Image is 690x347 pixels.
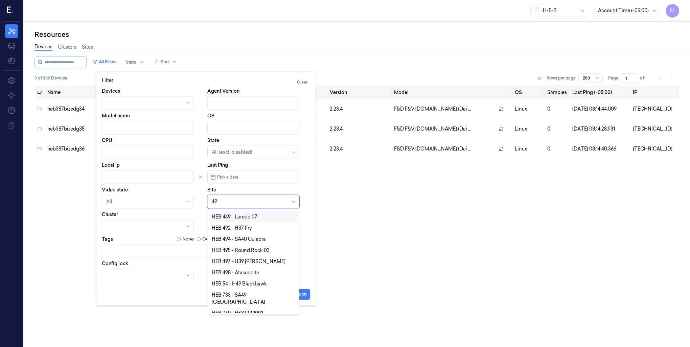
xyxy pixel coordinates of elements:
[216,174,238,180] span: Pick a date
[34,43,52,51] a: Devices
[512,86,544,99] th: OS
[82,44,93,51] a: Sites
[58,44,76,51] a: Clusters
[102,211,118,218] label: Cluster
[394,106,471,113] span: F&D F&V [DOMAIN_NAME] (Dai ...
[547,106,567,113] div: 0
[47,145,123,153] div: heb387bizedg36
[633,145,676,153] div: [TECHNICAL_ID]
[330,145,389,153] div: 2.23.4
[633,106,676,113] div: [TECHNICAL_ID]
[34,75,67,81] span: 3 of 389 Devices
[207,162,228,168] label: Last Ping
[608,75,618,81] span: Page
[547,145,567,153] div: 0
[212,292,295,306] div: HEB 733 - SA49 [GEOGRAPHIC_DATA]
[34,30,679,39] div: Resources
[102,162,120,168] label: Local Ip
[47,106,123,113] div: heb387bizedg34
[102,237,113,241] label: Tags
[102,260,128,267] label: Config lock
[182,236,194,242] label: None
[207,186,216,193] label: Site
[207,137,219,144] label: State
[515,145,542,153] p: linux
[212,280,267,287] div: HEB 54 - H49 Blackhawk
[102,186,128,193] label: Video state
[330,106,389,113] div: 2.23.4
[572,125,627,133] div: [DATE] 08:14:28.931
[572,106,627,113] div: [DATE] 08:14:44.009
[547,75,576,81] p: Rows per page
[45,86,125,99] th: Name
[207,112,214,119] label: OS
[202,236,230,242] label: Contains any
[633,125,676,133] div: [TECHNICAL_ID]
[640,75,651,81] span: of 1
[330,125,389,133] div: 2.23.4
[656,73,676,83] nav: pagination
[545,86,570,99] th: Samples
[570,86,630,99] th: Last Ping (-05:00)
[572,145,627,153] div: [DATE] 08:14:40.366
[47,125,123,133] div: heb387bizedg35
[394,125,471,133] span: F&D F&V [DOMAIN_NAME] (Dai ...
[102,88,120,94] label: Devices
[212,269,259,276] div: HEB 498 - Atascocita
[515,106,542,113] p: linux
[515,125,542,133] p: linux
[102,112,130,119] label: Model name
[630,86,679,99] th: IP
[212,247,270,254] div: HEB 495 - Round Rock 03
[293,289,310,300] button: Apply
[212,310,263,317] div: HEB 749 - H68 FM 1093
[666,4,679,18] button: M
[394,145,471,153] span: F&D F&V [DOMAIN_NAME] (Dai ...
[212,213,257,221] div: HEB 449 - Laredo 07
[327,86,391,99] th: Version
[294,77,310,88] button: Clear
[212,236,266,243] div: HEB 494 - SA40 Culebra
[391,86,512,99] th: Model
[102,77,310,88] div: Filter
[207,170,299,184] button: Pick a date
[212,225,252,232] div: HEB 492 - H37 Fry
[212,258,285,265] div: HEB 497 - H39 [PERSON_NAME]
[547,125,567,133] div: 0
[207,88,239,94] label: Agent Version
[102,137,112,144] label: CPU
[89,56,119,67] button: All Filters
